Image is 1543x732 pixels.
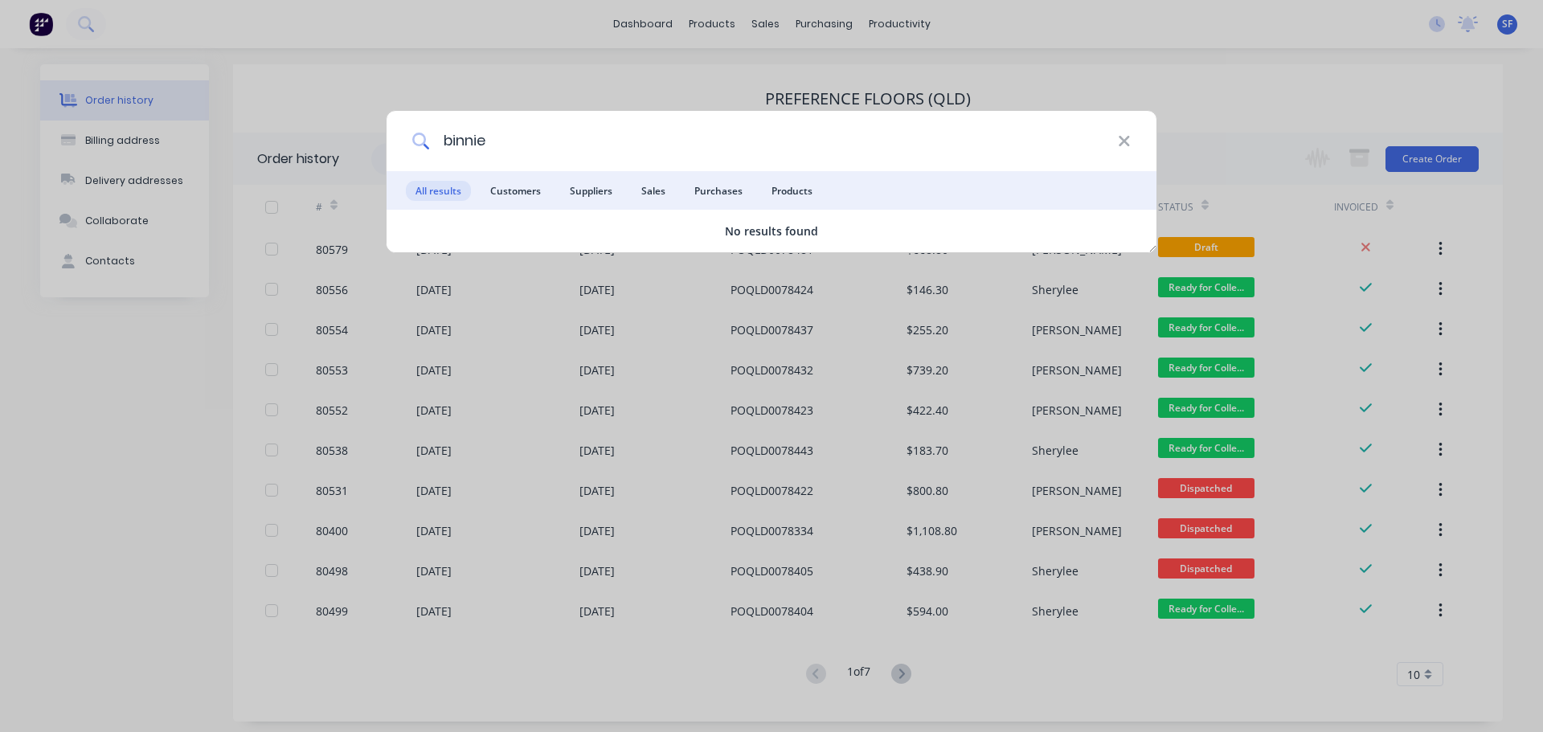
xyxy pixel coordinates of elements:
[560,181,622,201] span: Suppliers
[387,223,1156,239] div: No results found
[762,181,822,201] span: Products
[685,181,752,201] span: Purchases
[632,181,675,201] span: Sales
[406,181,471,201] span: All results
[430,111,1118,171] input: Start typing a customer or supplier name to create a new order...
[481,181,550,201] span: Customers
